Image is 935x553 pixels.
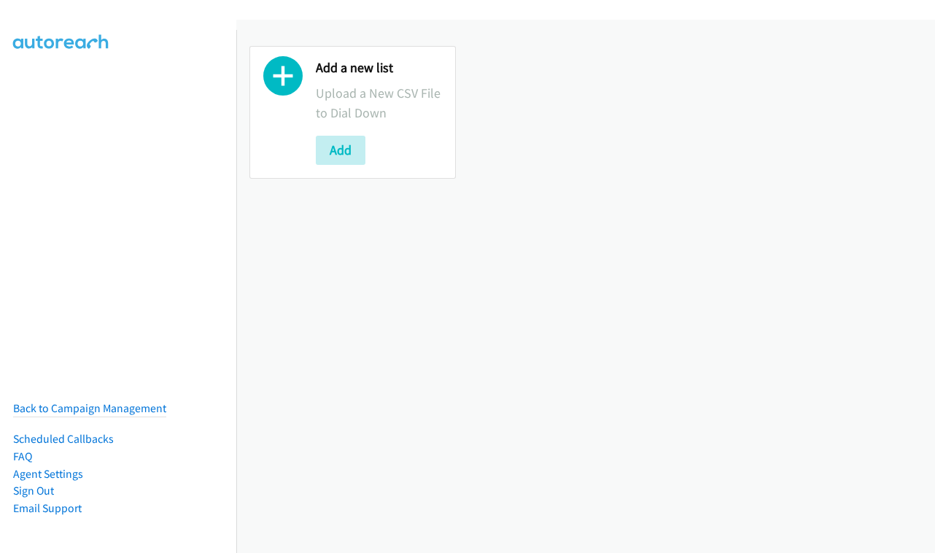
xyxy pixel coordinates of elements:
[13,432,114,446] a: Scheduled Callbacks
[13,501,82,515] a: Email Support
[316,136,365,165] button: Add
[13,467,83,481] a: Agent Settings
[316,60,442,77] h2: Add a new list
[13,401,166,415] a: Back to Campaign Management
[13,484,54,498] a: Sign Out
[13,449,32,463] a: FAQ
[316,83,442,123] p: Upload a New CSV File to Dial Down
